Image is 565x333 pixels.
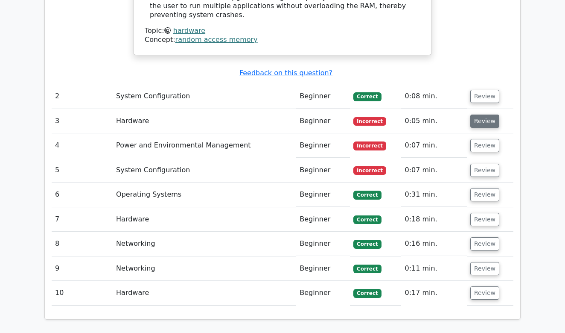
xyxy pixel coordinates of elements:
[353,141,386,150] span: Incorrect
[401,158,467,183] td: 0:07 min.
[296,183,350,207] td: Beginner
[470,286,499,300] button: Review
[401,256,467,281] td: 0:11 min.
[296,109,350,133] td: Beginner
[401,84,467,109] td: 0:08 min.
[296,232,350,256] td: Beginner
[470,188,499,201] button: Review
[113,256,296,281] td: Networking
[401,109,467,133] td: 0:05 min.
[470,115,499,128] button: Review
[296,133,350,158] td: Beginner
[52,256,113,281] td: 9
[353,215,381,224] span: Correct
[239,69,332,77] a: Feedback on this question?
[145,35,420,44] div: Concept:
[52,158,113,183] td: 5
[113,281,296,305] td: Hardware
[175,35,258,44] a: random access memory
[296,281,350,305] td: Beginner
[113,109,296,133] td: Hardware
[296,158,350,183] td: Beginner
[145,27,420,35] div: Topic:
[173,27,205,35] a: hardware
[470,237,499,250] button: Review
[52,109,113,133] td: 3
[470,262,499,275] button: Review
[353,117,386,126] span: Incorrect
[401,207,467,232] td: 0:18 min.
[52,232,113,256] td: 8
[52,133,113,158] td: 4
[353,166,386,175] span: Incorrect
[470,164,499,177] button: Review
[113,133,296,158] td: Power and Environmental Management
[296,256,350,281] td: Beginner
[113,183,296,207] td: Operating Systems
[52,207,113,232] td: 7
[113,232,296,256] td: Networking
[52,183,113,207] td: 6
[401,232,467,256] td: 0:16 min.
[401,281,467,305] td: 0:17 min.
[113,84,296,109] td: System Configuration
[470,213,499,226] button: Review
[52,281,113,305] td: 10
[113,158,296,183] td: System Configuration
[353,240,381,248] span: Correct
[113,207,296,232] td: Hardware
[296,84,350,109] td: Beginner
[401,133,467,158] td: 0:07 min.
[353,92,381,101] span: Correct
[470,90,499,103] button: Review
[353,191,381,199] span: Correct
[353,265,381,273] span: Correct
[353,289,381,298] span: Correct
[401,183,467,207] td: 0:31 min.
[52,84,113,109] td: 2
[470,139,499,152] button: Review
[296,207,350,232] td: Beginner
